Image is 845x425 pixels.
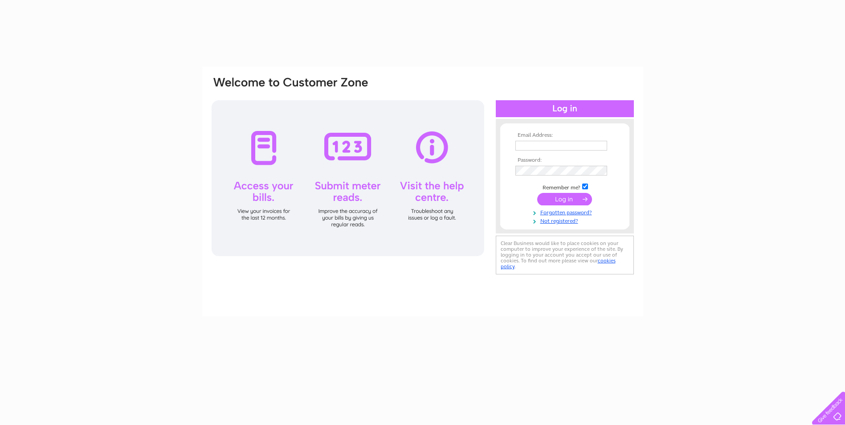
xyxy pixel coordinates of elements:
[501,257,616,270] a: cookies policy
[515,208,616,216] a: Forgotten password?
[513,132,616,139] th: Email Address:
[513,157,616,163] th: Password:
[496,236,634,274] div: Clear Business would like to place cookies on your computer to improve your experience of the sit...
[537,193,592,205] input: Submit
[515,216,616,225] a: Not registered?
[513,182,616,191] td: Remember me?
